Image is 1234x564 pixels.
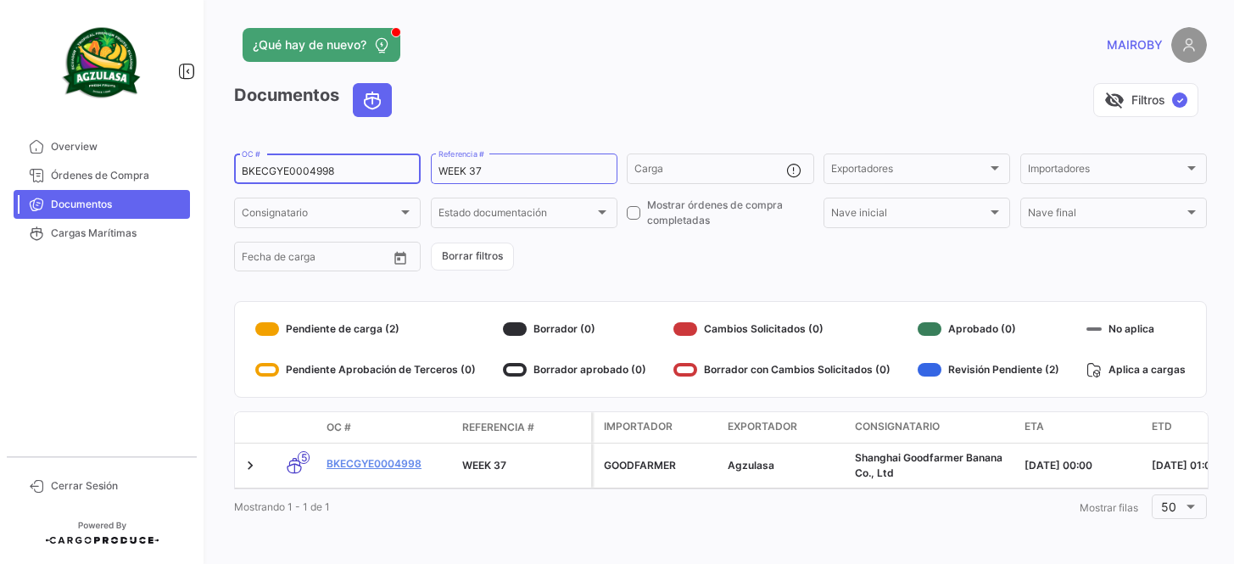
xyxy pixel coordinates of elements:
[327,420,351,435] span: OC #
[673,356,891,383] div: Borrador con Cambios Solicitados (0)
[1018,412,1145,443] datatable-header-cell: ETA
[234,83,397,117] h3: Documentos
[1025,419,1044,434] span: ETA
[51,139,183,154] span: Overview
[1172,92,1187,108] span: ✓
[1171,27,1207,63] img: placeholder-user.png
[255,316,476,343] div: Pendiente de carga (2)
[14,132,190,161] a: Overview
[728,458,841,473] div: Agzulasa
[1025,458,1138,473] div: [DATE] 00:00
[1086,316,1186,343] div: No aplica
[59,20,144,105] img: agzulasa-logo.png
[594,412,721,443] datatable-header-cell: Importador
[721,412,848,443] datatable-header-cell: Exportador
[298,451,310,464] span: 5
[1080,501,1138,514] span: Mostrar filas
[51,226,183,241] span: Cargas Marítimas
[604,419,673,434] span: Importador
[14,190,190,219] a: Documentos
[14,219,190,248] a: Cargas Marítimas
[14,161,190,190] a: Órdenes de Compra
[831,165,987,177] span: Exportadores
[234,500,330,513] span: Mostrando 1 - 1 de 1
[1152,419,1172,434] span: ETD
[253,36,366,53] span: ¿Qué hay de nuevo?
[1107,36,1163,53] span: MAIROBY
[1176,506,1217,547] iframe: Intercom live chat
[855,451,1002,479] span: Shanghai Goodfarmer Banana Co., Ltd
[51,197,183,212] span: Documentos
[1028,165,1184,177] span: Importadores
[327,456,449,472] a: BKECGYE0004998
[462,420,534,435] span: Referencia #
[918,316,1059,343] div: Aprobado (0)
[855,419,940,434] span: Consignatario
[243,28,400,62] button: ¿Qué hay de nuevo?
[455,413,591,442] datatable-header-cell: Referencia #
[1086,356,1186,383] div: Aplica a cargas
[354,84,391,116] button: Ocean
[831,209,987,221] span: Nave inicial
[242,457,259,474] a: Expand/Collapse Row
[1028,209,1184,221] span: Nave final
[503,316,646,343] div: Borrador (0)
[431,243,514,271] button: Borrar filtros
[242,209,398,221] span: Consignatario
[728,419,797,434] span: Exportador
[673,316,891,343] div: Cambios Solicitados (0)
[51,168,183,183] span: Órdenes de Compra
[284,254,354,265] input: Hasta
[1161,500,1176,514] span: 50
[388,245,413,271] button: Open calendar
[604,458,714,473] div: GOODFARMER
[647,198,813,228] span: Mostrar órdenes de compra completadas
[462,458,584,473] div: WEEK 37
[320,413,455,442] datatable-header-cell: OC #
[269,421,320,434] datatable-header-cell: Modo de Transporte
[51,478,183,494] span: Cerrar Sesión
[255,356,476,383] div: Pendiente Aprobación de Terceros (0)
[242,254,272,265] input: Desde
[1104,90,1125,110] span: visibility_off
[503,356,646,383] div: Borrador aprobado (0)
[438,209,595,221] span: Estado documentación
[848,412,1018,443] datatable-header-cell: Consignatario
[918,356,1059,383] div: Revisión Pendiente (2)
[1093,83,1198,117] button: visibility_offFiltros✓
